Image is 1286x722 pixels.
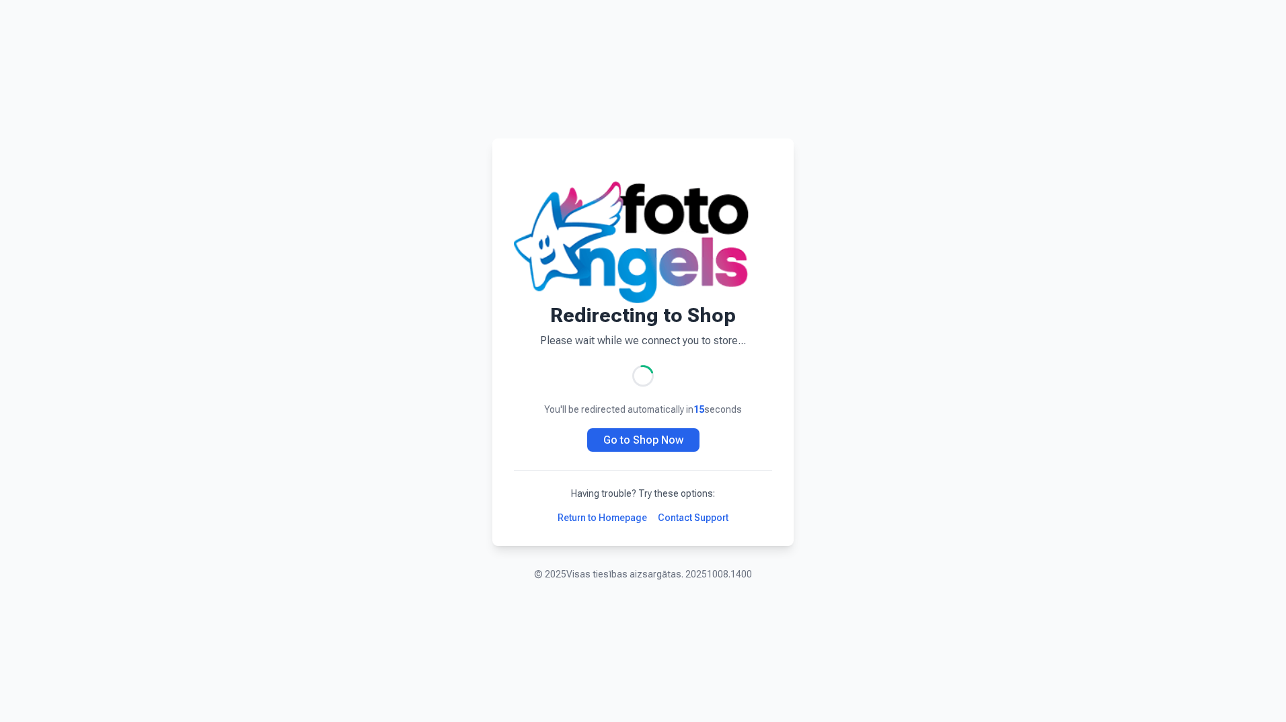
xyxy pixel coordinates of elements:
a: Go to Shop Now [587,428,699,452]
span: 15 [693,404,704,415]
p: © 2025 Visas tiesības aizsargātas. 20251008.1400 [534,567,752,581]
p: Please wait while we connect you to store... [514,333,772,349]
h1: Redirecting to Shop [514,303,772,327]
a: Contact Support [658,511,728,524]
p: Having trouble? Try these options: [514,487,772,500]
p: You'll be redirected automatically in seconds [514,403,772,416]
a: Return to Homepage [558,511,647,524]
